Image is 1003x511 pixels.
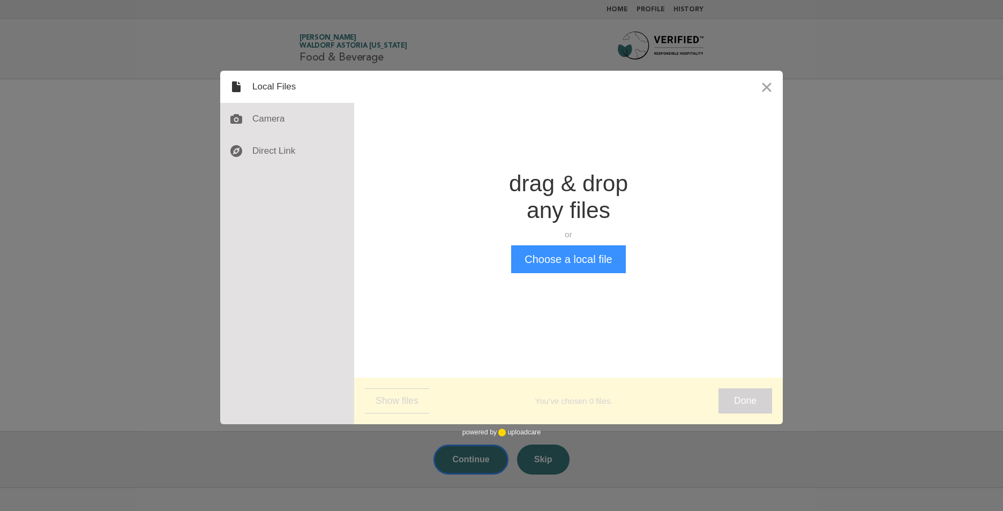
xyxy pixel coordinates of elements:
[509,170,628,224] div: drag & drop any files
[220,71,354,103] div: Local Files
[429,396,718,407] div: You’ve chosen 0 files.
[497,429,541,437] a: uploadcare
[462,424,541,440] div: powered by
[511,245,625,273] button: Choose a local file
[751,71,783,103] button: Close
[220,103,354,135] div: Camera
[220,135,354,167] div: Direct Link
[365,388,429,414] button: Show files
[509,229,628,240] div: or
[718,388,772,414] button: Done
